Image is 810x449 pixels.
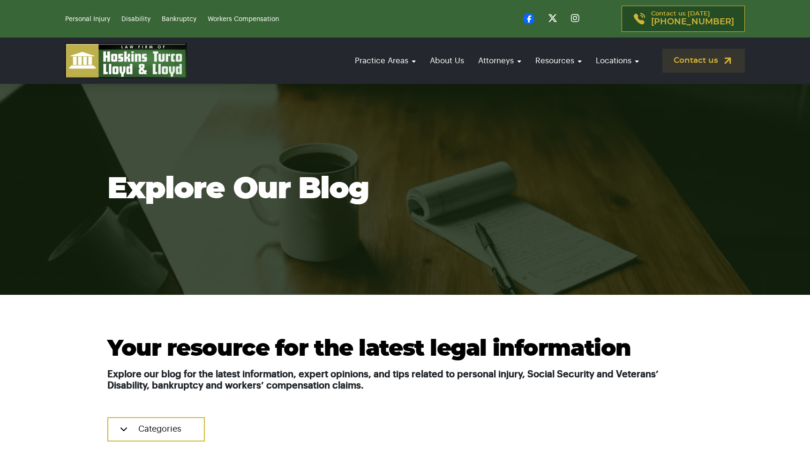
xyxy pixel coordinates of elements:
[531,47,586,74] a: Resources
[65,43,187,78] img: logo
[350,47,420,74] a: Practice Areas
[473,47,526,74] a: Attorneys
[107,337,703,362] h2: Your resource for the latest legal information
[651,17,734,27] span: [PHONE_NUMBER]
[107,173,703,206] h1: Explore Our Blog
[65,16,110,22] a: Personal Injury
[162,16,196,22] a: Bankruptcy
[425,47,469,74] a: About Us
[622,6,745,32] a: Contact us [DATE][PHONE_NUMBER]
[121,16,150,22] a: Disability
[138,425,181,433] span: Categories
[208,16,279,22] a: Workers Compensation
[651,11,734,27] p: Contact us [DATE]
[662,49,745,73] a: Contact us
[107,369,703,391] h5: Explore our blog for the latest information, expert opinions, and tips related to personal injury...
[591,47,644,74] a: Locations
